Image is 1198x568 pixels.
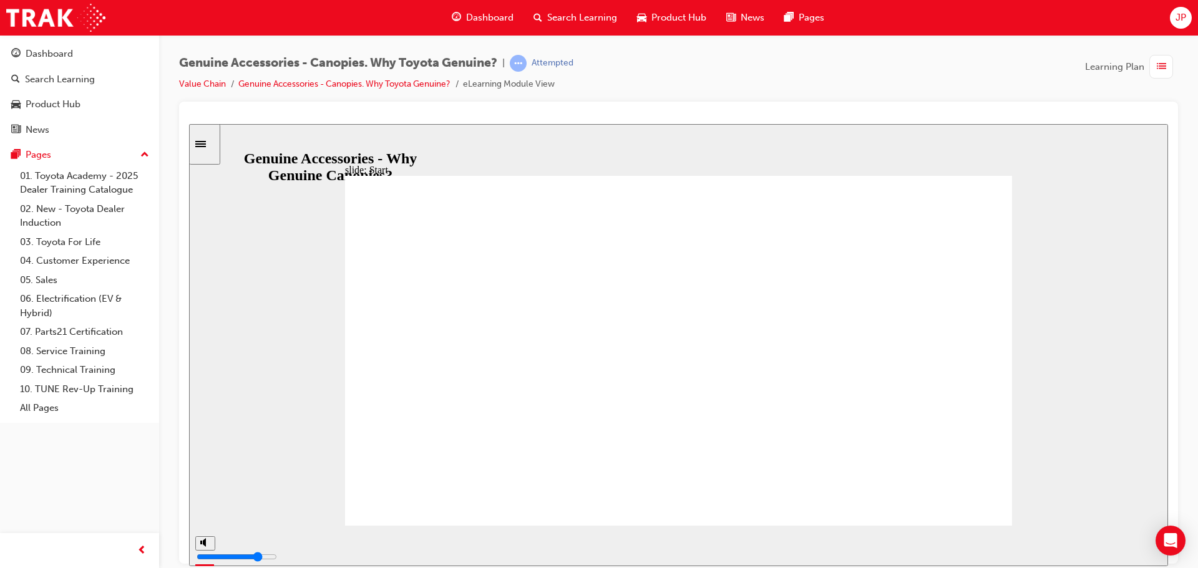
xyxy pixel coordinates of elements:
[179,79,226,89] a: Value Chain
[15,251,154,271] a: 04. Customer Experience
[637,10,646,26] span: car-icon
[502,56,505,70] span: |
[5,143,154,166] button: Pages
[11,49,21,60] span: guage-icon
[15,398,154,418] a: All Pages
[137,543,147,559] span: prev-icon
[5,42,154,65] a: Dashboard
[5,118,154,142] a: News
[741,11,764,25] span: News
[26,97,80,112] div: Product Hub
[799,11,824,25] span: Pages
[25,72,95,87] div: Search Learning
[238,79,450,89] a: Genuine Accessories - Canopies. Why Toyota Genuine?
[6,4,105,32] img: Trak
[726,10,736,26] span: news-icon
[452,10,461,26] span: guage-icon
[11,74,20,85] span: search-icon
[547,11,617,25] span: Search Learning
[15,342,154,361] a: 08. Service Training
[6,402,25,442] div: misc controls
[140,147,149,163] span: up-icon
[15,360,154,380] a: 09. Technical Training
[15,322,154,342] a: 07. Parts21 Certification
[774,5,834,31] a: pages-iconPages
[15,200,154,233] a: 02. New - Toyota Dealer Induction
[1156,526,1186,556] div: Open Intercom Messenger
[1085,60,1144,74] span: Learning Plan
[1157,59,1166,75] span: list-icon
[5,93,154,116] a: Product Hub
[6,412,26,426] button: volume
[784,10,794,26] span: pages-icon
[466,11,514,25] span: Dashboard
[510,55,527,72] span: learningRecordVerb_ATTEMPT-icon
[533,10,542,26] span: search-icon
[627,5,716,31] a: car-iconProduct Hub
[442,5,524,31] a: guage-iconDashboard
[1085,55,1178,79] button: Learning Plan
[5,40,154,143] button: DashboardSearch LearningProduct HubNews
[15,289,154,322] a: 06. Electrification (EV & Hybrid)
[11,99,21,110] span: car-icon
[179,56,497,70] span: Genuine Accessories - Canopies. Why Toyota Genuine?
[1176,11,1186,25] span: JP
[15,166,154,200] a: 01. Toyota Academy - 2025 Dealer Training Catalogue
[11,150,21,161] span: pages-icon
[651,11,706,25] span: Product Hub
[26,148,51,162] div: Pages
[11,125,21,136] span: news-icon
[716,5,774,31] a: news-iconNews
[26,123,49,137] div: News
[463,77,555,92] li: eLearning Module View
[26,47,73,61] div: Dashboard
[15,233,154,252] a: 03. Toyota For Life
[7,428,88,438] input: volume
[15,380,154,399] a: 10. TUNE Rev-Up Training
[5,68,154,91] a: Search Learning
[1170,7,1192,29] button: JP
[532,57,573,69] div: Attempted
[524,5,627,31] a: search-iconSearch Learning
[15,271,154,290] a: 05. Sales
